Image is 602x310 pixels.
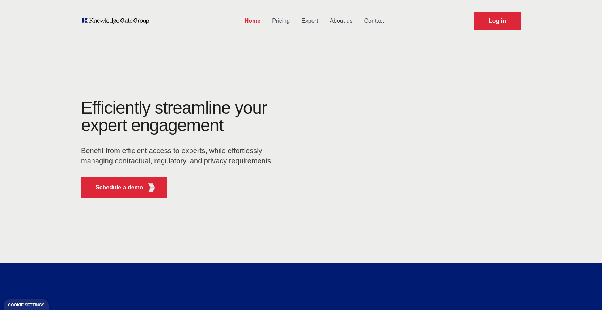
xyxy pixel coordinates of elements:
div: Cookie settings [8,303,44,307]
button: Schedule a demoKGG Fifth Element RED [81,177,167,198]
a: Contact [359,12,390,30]
iframe: Chat Widget [566,275,602,310]
a: About us [324,12,358,30]
h1: Efficiently streamline your expert engagement [81,98,267,135]
img: KGG Fifth Element RED [147,183,156,192]
a: Pricing [266,12,296,30]
a: KOL Knowledge Platform: Talk to Key External Experts (KEE) [81,17,154,25]
p: Schedule a demo [96,183,143,192]
a: Expert [296,12,324,30]
p: Benefit from efficient access to experts, while effortlessly managing contractual, regulatory, an... [81,146,278,166]
a: Home [239,12,266,30]
img: KGG Fifth Element RED [301,47,533,256]
a: Request Demo [474,12,521,30]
